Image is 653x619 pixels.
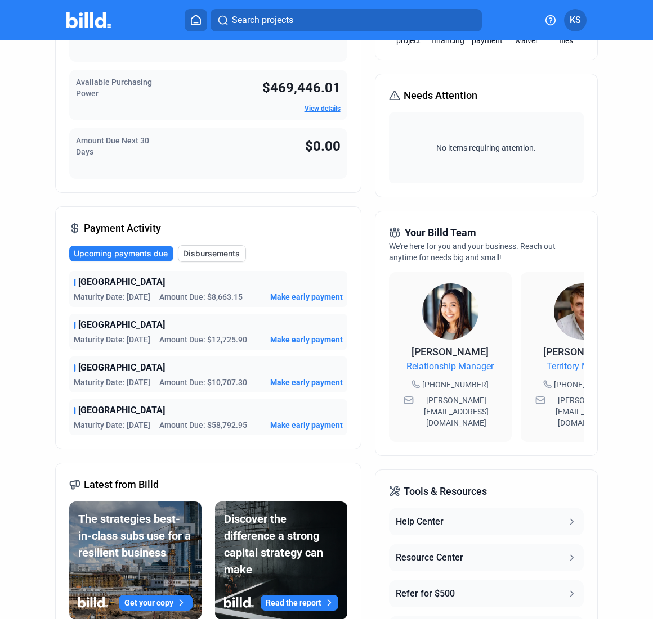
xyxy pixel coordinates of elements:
a: View details [305,105,341,112]
div: Discover the difference a strong capital strategy can make [224,510,338,578]
div: Resource Center [396,551,463,564]
span: Maturity Date: [DATE] [74,334,150,345]
span: Relationship Manager [406,360,494,373]
span: Maturity Date: [DATE] [74,291,150,302]
img: Territory Manager [554,283,610,340]
span: Your Billd Team [405,225,476,241]
span: $0.00 [305,138,341,154]
div: The strategies best-in-class subs use for a resilient business [78,510,193,561]
img: Relationship Manager [422,283,478,340]
button: Make early payment [270,419,343,431]
span: No items requiring attention. [393,142,579,153]
span: [GEOGRAPHIC_DATA] [78,318,165,332]
span: [PERSON_NAME][EMAIL_ADDRESS][DOMAIN_NAME] [548,395,629,428]
span: Tools & Resources [404,484,487,499]
span: [GEOGRAPHIC_DATA] [78,404,165,417]
button: KS [564,9,587,31]
span: Territory Manager [547,360,617,373]
span: Upcoming payments due [74,248,168,259]
button: Read the report [261,595,338,611]
span: We're here for you and your business. Reach out anytime for needs big and small! [389,242,556,262]
span: Amount Due: $8,663.15 [159,291,243,302]
span: [PHONE_NUMBER] [554,379,620,390]
button: Disbursements [178,245,246,262]
span: Available Purchasing Power [76,78,152,98]
span: [PERSON_NAME] [412,346,489,358]
div: Help Center [396,515,444,528]
button: Resource Center [389,544,584,571]
button: Get your copy [119,595,193,611]
button: Search projects [211,9,482,31]
span: Amount Due Next 30 Days [76,136,149,156]
span: Amount Due: $12,725.90 [159,334,247,345]
span: Amount Due: $58,792.95 [159,419,247,431]
span: [GEOGRAPHIC_DATA] [78,275,165,289]
span: Payment Activity [84,220,161,236]
span: Search projects [232,13,293,27]
span: Maturity Date: [DATE] [74,377,150,388]
img: Billd Company Logo [66,12,111,28]
span: Amount Due: $10,707.30 [159,377,247,388]
span: Needs Attention [404,88,477,103]
span: Latest from Billd [84,477,159,493]
span: [GEOGRAPHIC_DATA] [78,361,165,374]
span: Disbursements [183,248,240,259]
div: Refer for $500 [396,587,455,600]
span: [PERSON_NAME] [543,346,620,358]
span: Maturity Date: [DATE] [74,419,150,431]
button: Make early payment [270,377,343,388]
span: [PERSON_NAME][EMAIL_ADDRESS][DOMAIN_NAME] [416,395,497,428]
button: Make early payment [270,334,343,345]
span: $469,446.01 [262,80,341,96]
span: [PHONE_NUMBER] [422,379,489,390]
button: Make early payment [270,291,343,302]
button: Help Center [389,508,584,535]
button: Upcoming payments due [69,246,173,261]
button: Refer for $500 [389,580,584,607]
span: KS [570,13,581,27]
